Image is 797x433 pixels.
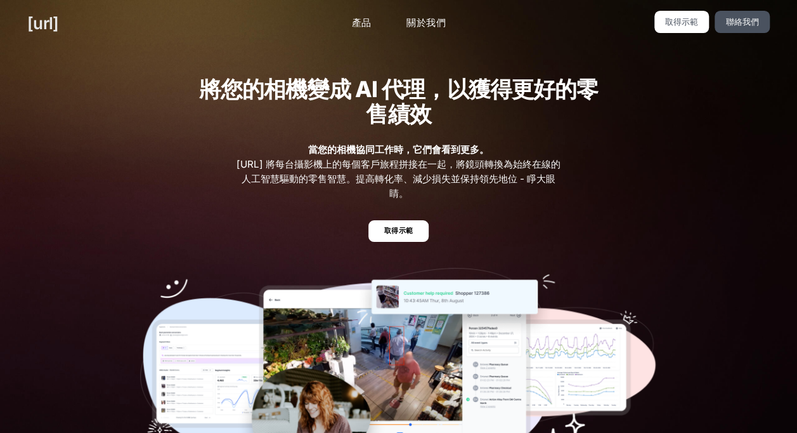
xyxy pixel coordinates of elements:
[308,143,489,156] strong: 當您的相機協同工作時，它們會看到更多。
[236,143,562,201] span: [URL] 將每台攝影機上的每個客戶旅程拼接在一起，將鏡頭轉換為始終在線的人工智慧驅動的零售智慧。提高轉化率、減少損失並保持領先地位 - 睜大眼睛。
[368,220,429,243] a: 取得示範
[396,11,456,36] a: 關於我們
[341,11,381,36] a: 產品
[27,11,58,36] a: [URL]
[191,77,606,126] h2: 將您的相機變成 AI 代理，以獲得更好的零售績效
[715,11,770,33] a: 聯絡我們
[654,11,710,33] a: 取得示範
